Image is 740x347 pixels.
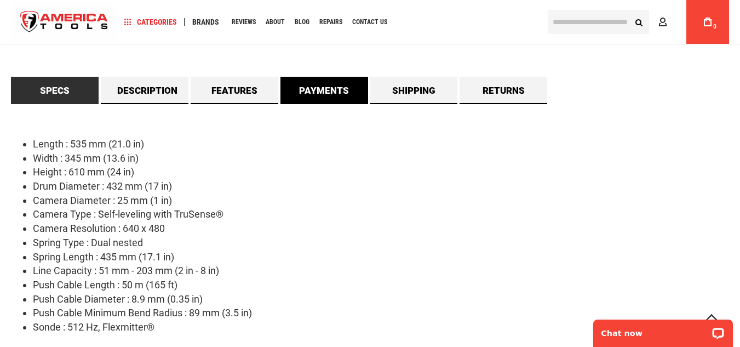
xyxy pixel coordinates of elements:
li: Spring Type : Dual nested [33,236,729,250]
a: Reviews [227,15,261,30]
li: Camera Type : Self-leveling with TruSense® [33,207,729,221]
span: Blog [295,19,309,25]
a: Repairs [314,15,347,30]
li: Line Capacity : 51 mm - 203 mm (2 in - 8 in) [33,264,729,278]
li: Camera Diameter : 25 mm (1 in) [33,194,729,208]
a: Categories [119,15,182,30]
span: 0 [713,24,716,30]
a: Payments [280,77,368,104]
span: Contact Us [352,19,387,25]
span: Reviews [232,19,256,25]
li: Push Cable Minimum Bend Radius : 89 mm (3.5 in) [33,306,729,320]
li: Sonde : 512 Hz, Flexmitter® [33,320,729,334]
li: Drum Diameter : 432 mm (17 in) [33,179,729,194]
li: Width : 345 mm (13.6 in) [33,151,729,166]
img: America Tools [11,2,117,43]
li: Spring Length : 435 mm (17.1 in) [33,250,729,264]
a: Specs [11,77,99,104]
a: Returns [460,77,547,104]
a: Blog [290,15,314,30]
li: Push Cable Length : 50 m (165 ft) [33,278,729,292]
li: Push Cable Diameter : 8.9 mm (0.35 in) [33,292,729,306]
button: Search [628,12,649,32]
a: Shipping [370,77,458,104]
a: About [261,15,290,30]
span: Repairs [319,19,342,25]
span: Categories [124,18,177,26]
a: Description [101,77,188,104]
iframe: LiveChat chat widget [586,312,740,347]
a: store logo [11,2,117,43]
li: Length : 535 mm (21.0 in) [33,137,729,151]
a: Contact Us [347,15,392,30]
span: Brands [192,18,219,26]
li: Camera Resolution : 640 x 480 [33,221,729,236]
li: Height : 610 mm (24 in) [33,165,729,179]
a: Features [191,77,278,104]
a: Brands [187,15,224,30]
span: About [266,19,285,25]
